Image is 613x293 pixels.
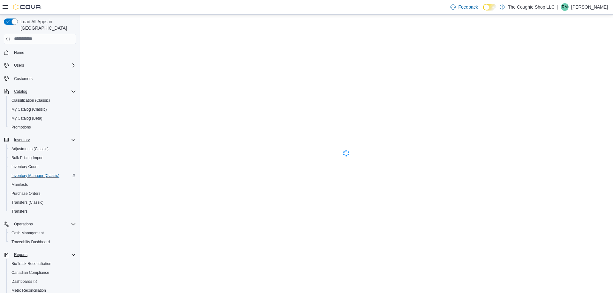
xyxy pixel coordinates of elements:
[11,279,37,284] span: Dashboards
[11,191,41,196] span: Purchase Orders
[14,89,27,94] span: Catalog
[14,252,27,257] span: Reports
[6,180,79,189] button: Manifests
[9,238,52,246] a: Traceabilty Dashboard
[6,114,79,123] button: My Catalog (Beta)
[11,251,30,259] button: Reports
[13,4,42,10] img: Cova
[11,155,44,160] span: Bulk Pricing Import
[9,163,41,171] a: Inventory Count
[6,171,79,180] button: Inventory Manager (Classic)
[11,270,49,275] span: Canadian Compliance
[1,74,79,83] button: Customers
[9,181,30,188] a: Manifests
[6,123,79,132] button: Promotions
[9,145,76,153] span: Adjustments (Classic)
[11,173,59,178] span: Inventory Manager (Classic)
[11,239,50,245] span: Traceabilty Dashboard
[6,153,79,162] button: Bulk Pricing Import
[11,209,27,214] span: Transfers
[9,97,76,104] span: Classification (Classic)
[448,1,480,13] a: Feedback
[11,98,50,103] span: Classification (Classic)
[11,125,31,130] span: Promotions
[508,3,555,11] p: The Coughie Shop LLC
[9,97,53,104] a: Classification (Classic)
[6,229,79,238] button: Cash Management
[6,162,79,171] button: Inventory Count
[9,154,46,162] a: Bulk Pricing Import
[9,238,76,246] span: Traceabilty Dashboard
[9,123,34,131] a: Promotions
[6,268,79,277] button: Canadian Compliance
[9,278,40,285] a: Dashboards
[6,144,79,153] button: Adjustments (Classic)
[14,137,30,143] span: Inventory
[11,164,39,169] span: Inventory Count
[11,62,26,69] button: Users
[9,114,76,122] span: My Catalog (Beta)
[9,199,46,206] a: Transfers (Classic)
[11,220,76,228] span: Operations
[458,4,478,10] span: Feedback
[6,207,79,216] button: Transfers
[14,76,33,81] span: Customers
[6,198,79,207] button: Transfers (Classic)
[9,269,76,276] span: Canadian Compliance
[11,231,44,236] span: Cash Management
[1,61,79,70] button: Users
[6,105,79,114] button: My Catalog (Classic)
[9,145,51,153] a: Adjustments (Classic)
[9,190,76,197] span: Purchase Orders
[11,288,46,293] span: Metrc Reconciliation
[9,172,62,179] a: Inventory Manager (Classic)
[557,3,558,11] p: |
[11,220,35,228] button: Operations
[11,136,32,144] button: Inventory
[9,260,54,267] a: BioTrack Reconciliation
[9,190,43,197] a: Purchase Orders
[11,49,27,56] a: Home
[9,229,46,237] a: Cash Management
[9,278,76,285] span: Dashboards
[9,208,76,215] span: Transfers
[11,62,76,69] span: Users
[11,136,76,144] span: Inventory
[9,260,76,267] span: BioTrack Reconciliation
[11,75,35,83] a: Customers
[9,106,49,113] a: My Catalog (Classic)
[571,3,608,11] p: [PERSON_NAME]
[11,116,42,121] span: My Catalog (Beta)
[1,136,79,144] button: Inventory
[9,123,76,131] span: Promotions
[11,261,51,266] span: BioTrack Reconciliation
[6,238,79,246] button: Traceabilty Dashboard
[9,208,30,215] a: Transfers
[9,106,76,113] span: My Catalog (Classic)
[9,163,76,171] span: Inventory Count
[11,200,43,205] span: Transfers (Classic)
[11,48,76,56] span: Home
[14,50,24,55] span: Home
[11,251,76,259] span: Reports
[6,259,79,268] button: BioTrack Reconciliation
[18,18,76,31] span: Load All Apps in [GEOGRAPHIC_DATA]
[561,3,569,11] div: Rene Musso
[6,96,79,105] button: Classification (Classic)
[11,88,76,95] span: Catalog
[11,107,47,112] span: My Catalog (Classic)
[483,4,496,11] input: Dark Mode
[11,74,76,82] span: Customers
[9,199,76,206] span: Transfers (Classic)
[9,172,76,179] span: Inventory Manager (Classic)
[1,250,79,259] button: Reports
[11,146,49,151] span: Adjustments (Classic)
[1,48,79,57] button: Home
[9,154,76,162] span: Bulk Pricing Import
[1,87,79,96] button: Catalog
[6,189,79,198] button: Purchase Orders
[9,229,76,237] span: Cash Management
[11,182,28,187] span: Manifests
[14,63,24,68] span: Users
